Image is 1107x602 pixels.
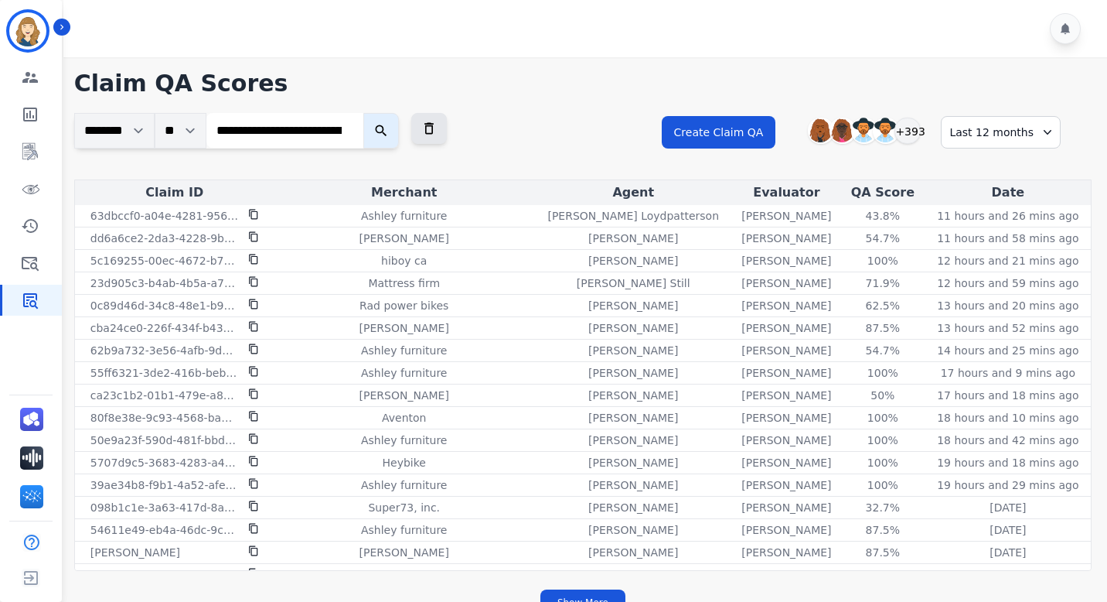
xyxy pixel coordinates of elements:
div: Date [928,183,1088,202]
p: 11 hours and 26 mins ago [937,208,1078,224]
p: ce6c47b8-d456-4da9-87b0-2a967471da35 [90,567,239,583]
div: 100% [848,410,918,426]
p: [PERSON_NAME] [741,231,831,246]
p: [DATE] [989,545,1026,560]
p: [DATE] [989,500,1026,515]
div: 50% [848,388,918,403]
p: [PERSON_NAME] [741,208,831,224]
p: Ashley furniture [361,343,447,358]
div: 71.9% [848,275,918,291]
p: 55ff6321-3de2-416b-bebc-8e6b7051b7a6 [90,365,239,381]
p: [PERSON_NAME] [588,253,678,269]
p: 63dbccf0-a04e-4281-9566-3604ce78819b [90,208,239,224]
div: 62.5% [848,298,918,313]
h1: Claim QA Scores [74,70,1092,97]
p: Heybike [383,455,426,470]
p: [PERSON_NAME] [588,455,678,470]
p: Ashley furniture [361,208,447,224]
div: 43.8% [848,208,918,224]
p: ca23c1b2-01b1-479e-a882-a99cb13b5368 [90,388,239,403]
div: Agent [537,183,730,202]
p: dd6a6ce2-2da3-4228-9bd3-5334072cf288 [90,231,239,246]
p: [PERSON_NAME] [588,567,678,583]
p: [PERSON_NAME] [588,320,678,336]
p: [PERSON_NAME] Still [577,275,690,291]
p: [PERSON_NAME] [741,365,831,381]
p: [PERSON_NAME] Loydpatterson [547,208,719,224]
p: [PERSON_NAME] [359,231,449,246]
p: [PERSON_NAME] [741,343,831,358]
p: 5707d9c5-3683-4283-a4d4-977aa454553b [90,455,239,470]
p: Ashley furniture [361,567,447,583]
div: 100% [848,477,918,493]
p: [PERSON_NAME] [741,410,831,426]
p: [PERSON_NAME] [588,522,678,538]
p: [PERSON_NAME] [359,545,449,560]
p: cba24ce0-226f-434f-b432-ca22bc493fc1 [90,320,239,336]
p: Ashley furniture [361,477,447,493]
p: [PERSON_NAME] [359,388,449,403]
p: 12 hours and 59 mins ago [937,275,1078,291]
p: 17 hours and 18 mins ago [937,388,1078,403]
p: 13 hours and 52 mins ago [937,320,1078,336]
p: [PERSON_NAME] [588,231,678,246]
p: [PERSON_NAME] [741,253,831,269]
p: [DATE] [989,567,1026,583]
p: [PERSON_NAME] [588,433,678,448]
p: 098b1c1e-3a63-417d-8a72-5d5625b7d32d [90,500,239,515]
p: [PERSON_NAME] [588,477,678,493]
div: 54.7% [848,231,918,246]
p: [PERSON_NAME] [359,320,449,336]
p: [PERSON_NAME] [588,500,678,515]
button: Create Claim QA [662,116,776,149]
p: [PERSON_NAME] [741,567,831,583]
p: Ashley furniture [361,433,447,448]
div: Claim ID [78,183,271,202]
p: 0c89d46d-34c8-48e1-b9ee-6a852c75f44d [90,298,239,313]
div: 75% [848,567,918,583]
p: [PERSON_NAME] [741,298,831,313]
p: 18 hours and 42 mins ago [937,433,1078,448]
p: [PERSON_NAME] [588,545,678,560]
div: Evaluator [736,183,837,202]
div: 87.5% [848,545,918,560]
div: Last 12 months [941,116,1061,149]
p: [PERSON_NAME] [741,275,831,291]
p: Aventon [382,410,426,426]
p: 62b9a732-3e56-4afb-9d74-e68d6ee3b79f [90,343,239,358]
p: [PERSON_NAME] [741,433,831,448]
p: Rad power bikes [359,298,448,313]
p: 11 hours and 58 mins ago [937,231,1078,246]
img: Bordered avatar [9,12,46,50]
p: [PERSON_NAME] [588,343,678,358]
p: 19 hours and 29 mins ago [937,477,1078,493]
p: Super73, inc. [368,500,440,515]
div: 100% [848,253,918,269]
p: 12 hours and 21 mins ago [937,253,1078,269]
div: 54.7% [848,343,918,358]
p: [PERSON_NAME] [588,410,678,426]
p: hiboy ca [381,253,427,269]
p: [PERSON_NAME] [741,320,831,336]
p: [PERSON_NAME] [741,545,831,560]
p: [DATE] [989,522,1026,538]
p: Mattress firm [368,275,440,291]
p: [PERSON_NAME] [741,500,831,515]
p: 54611e49-eb4a-46dc-9c6b-3342115a6d4e [90,522,239,538]
p: [PERSON_NAME] [741,388,831,403]
p: Ashley furniture [361,365,447,381]
div: 87.5% [848,522,918,538]
p: 18 hours and 10 mins ago [937,410,1078,426]
p: [PERSON_NAME] [588,298,678,313]
p: 50e9a23f-590d-481f-bbd1-1426489c3238 [90,433,239,448]
p: [PERSON_NAME] [741,455,831,470]
p: Ashley furniture [361,522,447,538]
div: +393 [894,118,921,144]
p: [PERSON_NAME] [90,545,180,560]
div: 100% [848,365,918,381]
div: 100% [848,433,918,448]
p: [PERSON_NAME] [741,522,831,538]
p: 5c169255-00ec-4672-b707-1fd8dfd7539c [90,253,239,269]
div: 100% [848,455,918,470]
p: [PERSON_NAME] [741,477,831,493]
